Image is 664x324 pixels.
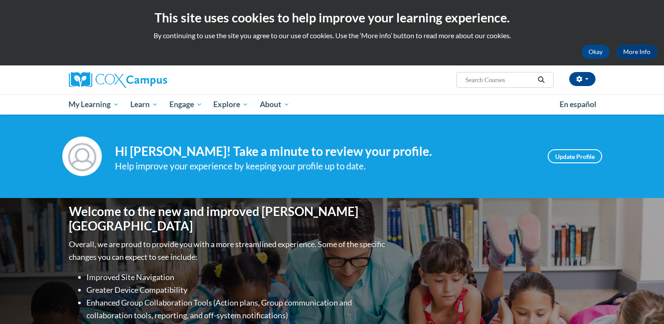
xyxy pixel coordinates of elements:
h1: Welcome to the new and improved [PERSON_NAME][GEOGRAPHIC_DATA] [69,204,387,234]
span: Explore [213,99,248,110]
span: En español [560,100,596,109]
span: My Learning [68,99,119,110]
p: Overall, we are proud to provide you with a more streamlined experience. Some of the specific cha... [69,238,387,263]
img: Profile Image [62,137,102,176]
h2: This site uses cookies to help improve your learning experience. [7,9,657,26]
a: En español [554,95,602,114]
button: Account Settings [569,72,596,86]
button: Okay [581,45,610,59]
p: By continuing to use the site you agree to our use of cookies. Use the ‘More info’ button to read... [7,31,657,40]
div: Help improve your experience by keeping your profile up to date. [115,159,535,173]
input: Search Courses [464,75,535,85]
a: Update Profile [548,149,602,163]
a: More Info [616,45,657,59]
a: My Learning [63,94,125,115]
span: About [260,99,290,110]
button: Search [535,75,548,85]
li: Improved Site Navigation [86,271,387,284]
a: Cox Campus [69,72,236,88]
li: Enhanced Group Collaboration Tools (Action plans, Group communication and collaboration tools, re... [86,296,387,322]
a: Engage [164,94,208,115]
span: Engage [169,99,202,110]
h4: Hi [PERSON_NAME]! Take a minute to review your profile. [115,144,535,159]
a: Explore [208,94,254,115]
iframe: Button to launch messaging window [629,289,657,317]
img: Cox Campus [69,72,167,88]
div: Main menu [56,94,609,115]
li: Greater Device Compatibility [86,284,387,296]
a: Learn [125,94,164,115]
span: Learn [130,99,158,110]
a: About [254,94,295,115]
